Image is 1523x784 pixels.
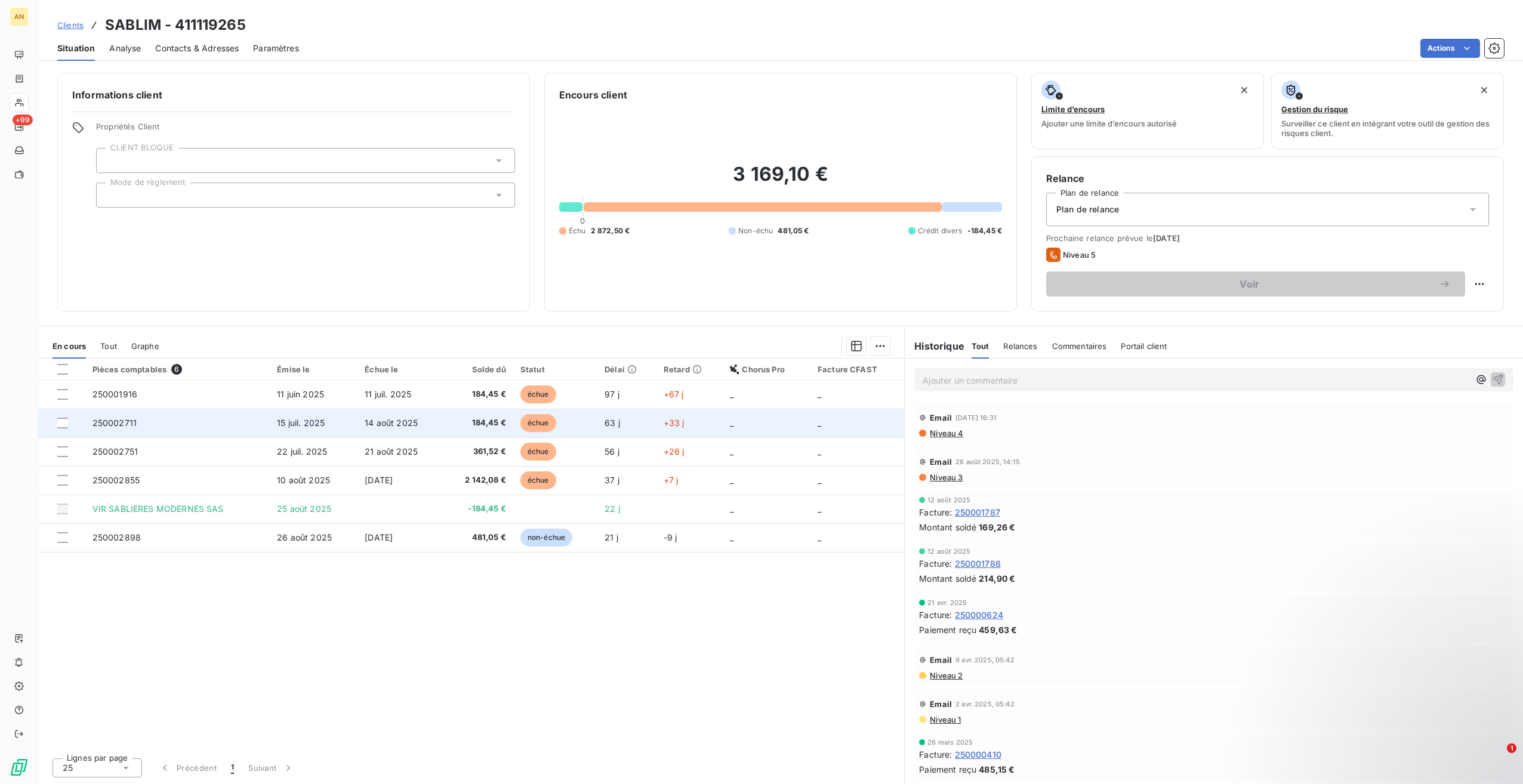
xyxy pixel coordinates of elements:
span: Facture : [919,609,952,621]
h2: 3 169,10 € [559,162,1002,198]
h6: Historique [905,339,964,353]
span: +26 j [664,446,685,456]
span: Clients [57,20,84,30]
span: Tout [100,341,117,351]
div: Facture CFAST [818,365,897,374]
span: Prochaine relance prévue le [1046,233,1489,243]
span: 21 août 2025 [365,446,418,456]
span: Surveiller ce client en intégrant votre outil de gestion des risques client. [1281,119,1494,138]
span: 0 [580,216,585,226]
div: Chorus Pro [730,365,803,374]
button: Limite d’encoursAjouter une limite d’encours autorisé [1031,73,1264,149]
span: 97 j [605,389,619,399]
span: _ [818,475,821,485]
span: 184,45 € [450,417,505,429]
span: Commentaires [1052,341,1107,351]
span: Plan de relance [1056,203,1119,215]
span: VIR SABLIERES MODERNES SAS [93,504,224,514]
span: -184,45 € [967,226,1002,236]
span: Situation [57,42,95,54]
span: 1 [1507,743,1516,753]
span: Paiement reçu [919,763,976,776]
span: +67 j [664,389,684,399]
span: 250002751 [93,446,138,456]
span: 9 avr. 2025, 05:42 [955,656,1015,663]
div: Retard [664,365,716,374]
span: Tout [972,341,989,351]
span: 250002855 [93,475,140,485]
span: Niveau 2 [929,671,963,680]
span: 25 août 2025 [277,504,331,514]
span: 250001787 [955,506,1000,518]
div: Solde dû [450,365,505,374]
span: 25 [63,762,73,774]
span: 37 j [605,475,619,485]
span: 459,63 € [979,624,1017,636]
span: En cours [53,341,86,351]
span: Non-échu [738,226,773,236]
h6: Informations client [72,88,515,102]
span: Voir [1060,279,1439,289]
span: 22 j [605,504,620,514]
span: échue [520,471,556,489]
span: 250002711 [93,418,137,428]
span: _ [730,418,733,428]
span: 12 août 2025 [927,548,970,555]
span: Niveau 4 [929,428,963,438]
span: 250001788 [955,557,1001,570]
span: _ [730,389,733,399]
button: Précédent [152,755,224,780]
div: Émise le [277,365,350,374]
span: 2 872,50 € [591,226,630,236]
h6: Relance [1046,171,1489,186]
img: Logo LeanPay [10,758,29,777]
span: [DATE] [1153,233,1180,243]
span: _ [730,446,733,456]
button: Actions [1420,39,1480,58]
div: AN [10,7,29,26]
span: Facture : [919,557,952,570]
span: _ [730,475,733,485]
span: _ [818,389,821,399]
span: 169,26 € [979,521,1015,533]
span: 56 j [605,446,619,456]
button: 1 [224,755,241,780]
span: 485,15 € [979,763,1015,776]
span: Email [930,699,952,709]
span: 250000624 [955,609,1003,621]
span: 250000410 [955,748,1001,761]
span: +7 j [664,475,679,485]
div: Pièces comptables [93,364,263,375]
h3: SABLIM - 411119265 [105,14,246,36]
span: +33 j [664,418,685,428]
span: Graphe [131,341,159,351]
span: 2 142,08 € [450,474,505,486]
span: _ [818,418,821,428]
span: Niveau 5 [1063,250,1096,260]
span: Email [930,457,952,467]
span: [DATE] 16:31 [955,414,997,421]
span: Propriétés Client [96,122,515,138]
iframe: Intercom notifications message [1284,668,1523,752]
span: 11 juil. 2025 [365,389,411,399]
span: 21 j [605,532,618,542]
span: Contacts & Adresses [155,42,239,54]
span: 26 août 2025, 14:15 [955,458,1020,465]
span: _ [818,532,821,542]
span: 26 mars 2025 [927,739,973,746]
span: Montant soldé [919,521,976,533]
span: 63 j [605,418,620,428]
span: _ [818,504,821,514]
span: 481,05 € [450,532,505,544]
span: Échu [569,226,586,236]
span: [DATE] [365,532,393,542]
span: échue [520,385,556,403]
div: Échue le [365,365,436,374]
span: 481,05 € [778,226,809,236]
span: Paiement reçu [919,624,976,636]
span: 6 [171,364,182,375]
span: 361,52 € [450,446,505,458]
input: Ajouter une valeur [106,190,116,200]
span: -184,45 € [450,503,505,515]
span: Relances [1003,341,1037,351]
